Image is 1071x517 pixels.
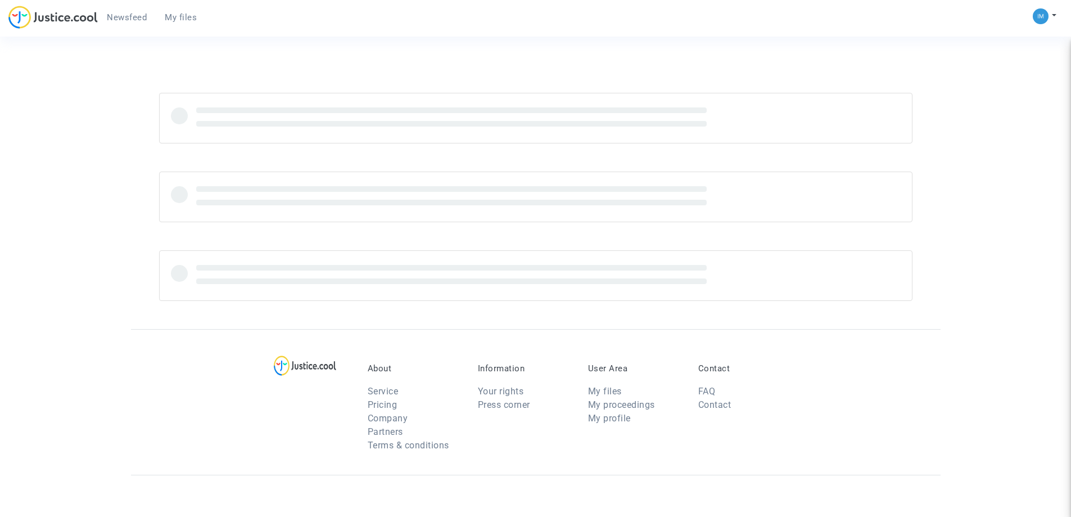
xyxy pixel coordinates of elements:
span: Newsfeed [107,12,147,23]
img: jc-logo.svg [8,6,98,29]
img: logo-lg.svg [274,356,336,376]
a: Service [368,386,399,397]
a: Company [368,413,408,424]
a: My profile [588,413,631,424]
a: Pricing [368,399,397,410]
a: Partners [368,426,403,437]
a: My files [156,9,206,26]
a: Your rights [478,386,524,397]
a: Newsfeed [98,9,156,26]
img: a105443982b9e25553e3eed4c9f672e7 [1033,8,1049,24]
a: My files [588,386,622,397]
a: Contact [698,399,731,410]
p: Contact [698,363,792,374]
p: User Area [588,363,681,374]
span: My files [165,12,197,23]
a: FAQ [698,386,716,397]
a: My proceedings [588,399,655,410]
p: About [368,363,461,374]
p: Information [478,363,571,374]
a: Press corner [478,399,530,410]
a: Terms & conditions [368,440,449,451]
